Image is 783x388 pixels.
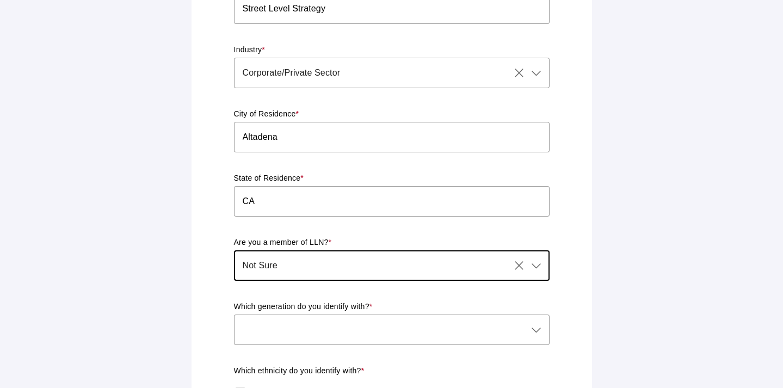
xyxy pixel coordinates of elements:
p: State of Residence [234,173,550,184]
span: Corporate/Private Sector [243,66,341,79]
i: Clear [513,259,526,272]
p: Are you a member of LLN? [234,237,550,248]
span: Not Sure [243,259,278,272]
p: Which generation do you identify with? [234,301,550,312]
i: Clear [513,66,526,79]
p: Which ethnicity do you identify with? [234,366,550,377]
p: Industry [234,45,550,56]
p: City of Residence [234,109,550,120]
